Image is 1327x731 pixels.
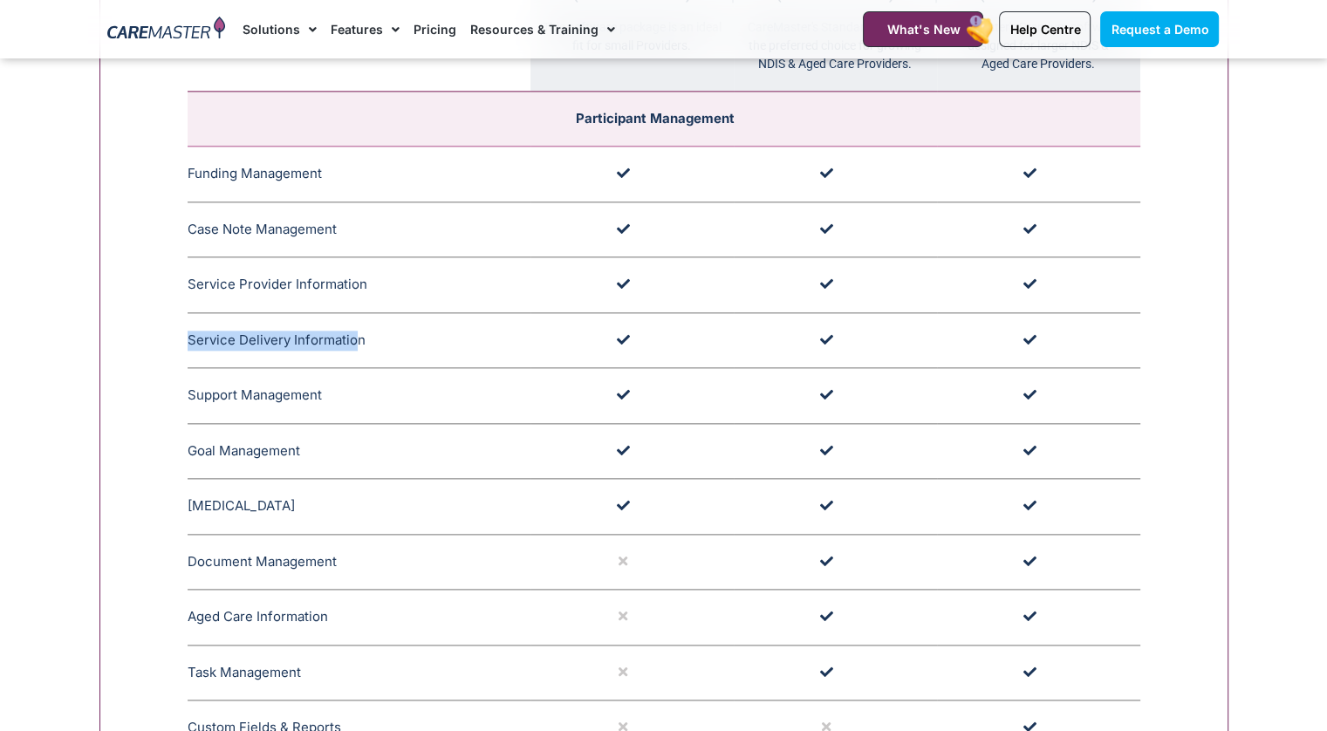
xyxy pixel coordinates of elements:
[188,645,530,700] td: Task Management
[886,22,960,37] span: What's New
[188,479,530,535] td: [MEDICAL_DATA]
[576,110,735,126] span: Participant Management
[188,534,530,590] td: Document Management
[188,202,530,257] td: Case Note Management
[1111,22,1208,37] span: Request a Demo
[188,147,530,202] td: Funding Management
[863,11,983,47] a: What's New
[188,423,530,479] td: Goal Management
[188,312,530,368] td: Service Delivery Information
[1009,22,1080,37] span: Help Centre
[188,590,530,646] td: Aged Care Information
[188,257,530,313] td: Service Provider Information
[188,368,530,424] td: Support Management
[107,17,225,43] img: CareMaster Logo
[999,11,1091,47] a: Help Centre
[1100,11,1219,47] a: Request a Demo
